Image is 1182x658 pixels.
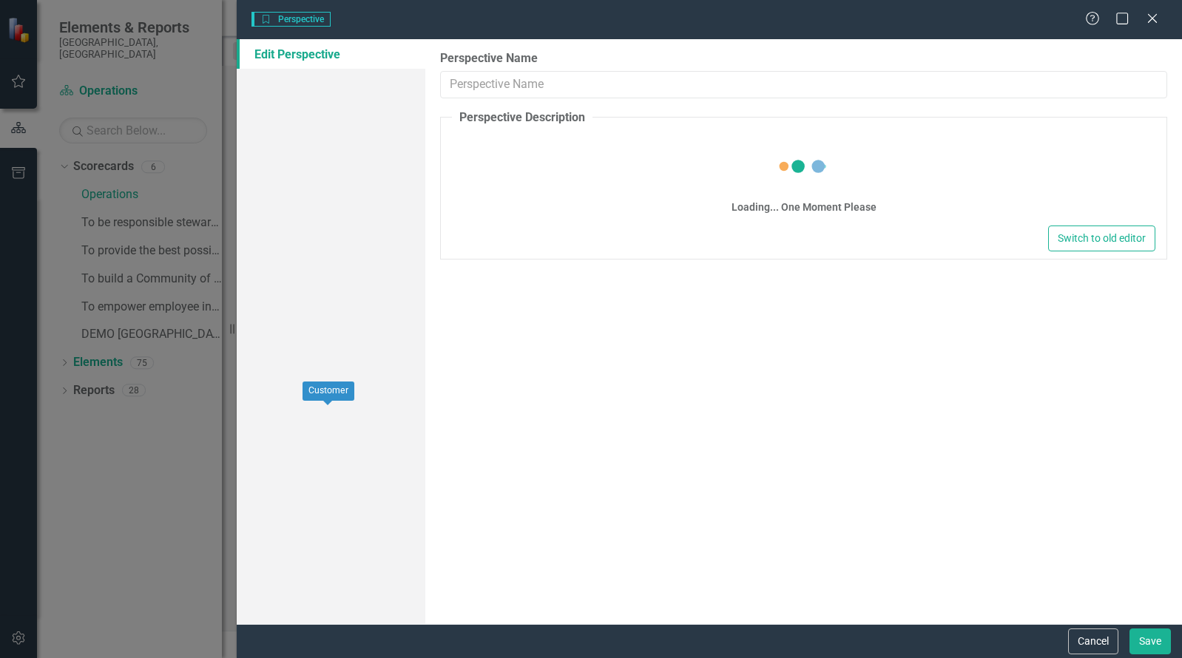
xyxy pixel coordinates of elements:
[237,39,426,69] a: Edit Perspective
[1068,628,1118,654] button: Cancel
[440,50,1167,67] label: Perspective Name
[440,71,1167,98] input: Perspective Name
[303,381,354,401] div: Customer
[732,200,877,214] div: Loading... One Moment Please
[1048,225,1155,251] button: Switch to old editor
[1129,628,1171,654] button: Save
[452,109,592,126] legend: Perspective Description
[251,12,331,27] span: Perspective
